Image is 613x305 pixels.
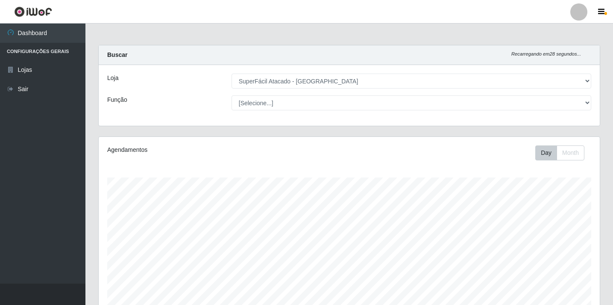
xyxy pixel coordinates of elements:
[107,74,118,83] label: Loja
[107,95,127,104] label: Função
[107,51,127,58] strong: Buscar
[535,145,584,160] div: First group
[511,51,581,56] i: Recarregando em 28 segundos...
[107,145,302,154] div: Agendamentos
[14,6,52,17] img: CoreUI Logo
[535,145,591,160] div: Toolbar with button groups
[535,145,557,160] button: Day
[557,145,584,160] button: Month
